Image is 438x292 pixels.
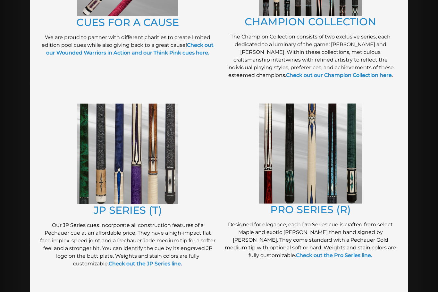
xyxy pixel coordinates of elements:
[39,34,216,57] p: We are proud to partner with different charities to create limited edition pool cues while also g...
[222,221,399,259] p: Designed for elegance, each Pro Series cue is crafted from select Maple and exotic [PERSON_NAME] ...
[245,15,376,28] a: CHAMPION COLLECTION
[109,261,182,267] a: Check out the JP Series line.
[222,33,399,79] p: The Champion Collection consists of two exclusive series, each dedicated to a luminary of the gam...
[76,16,179,29] a: CUES FOR A CAUSE
[39,221,216,268] p: Our JP Series cues incorporate all construction features of a Pechauer cue at an affordable price...
[270,203,351,216] a: PRO SERIES (R)
[94,204,162,216] a: JP SERIES (T)
[296,252,372,258] a: Check out the Pro Series line.
[286,72,392,78] a: Check out our Champion Collection here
